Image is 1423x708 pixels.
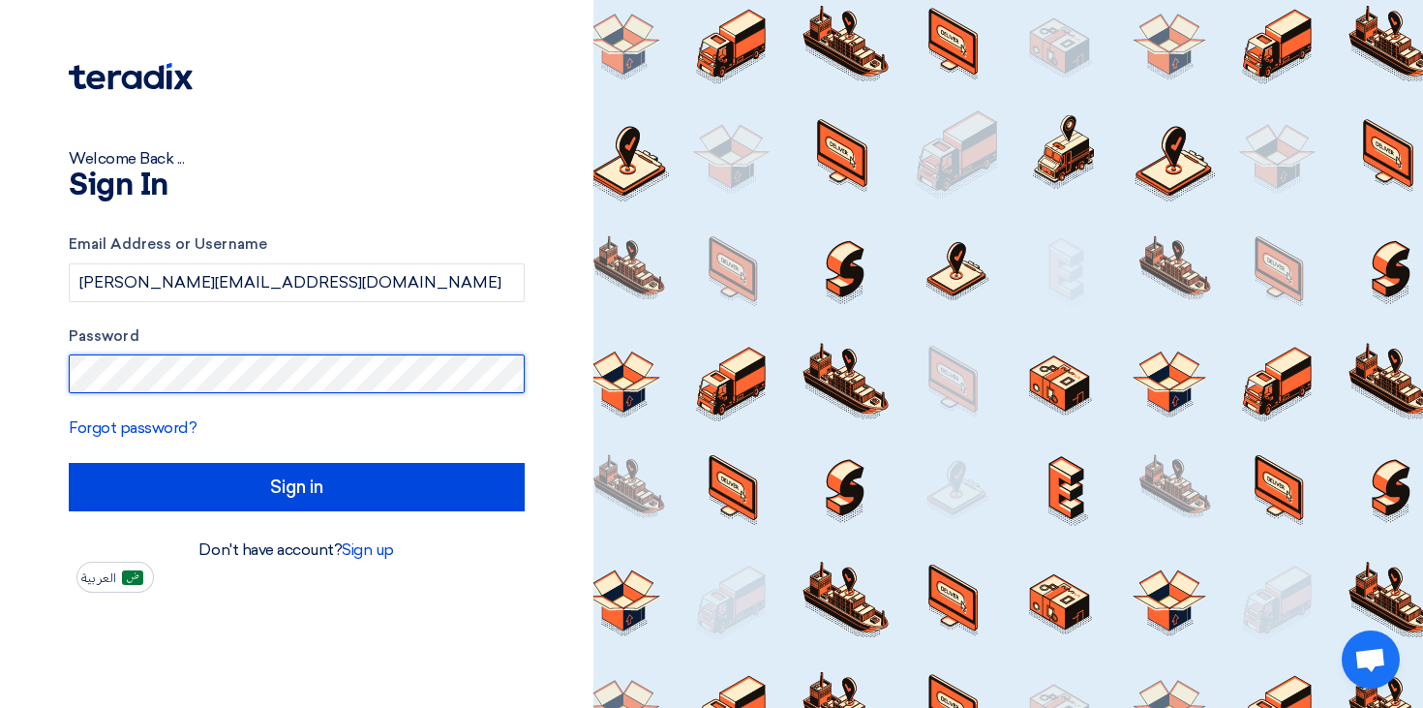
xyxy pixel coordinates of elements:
[122,570,143,585] img: ar-AR.png
[69,263,525,302] input: Enter your business email or username
[1342,631,1400,689] a: Open chat
[69,325,525,348] label: Password
[81,571,116,585] span: العربية
[69,170,525,201] h1: Sign In
[69,463,525,511] input: Sign in
[69,233,525,256] label: Email Address or Username
[76,562,154,593] button: العربية
[69,418,197,437] a: Forgot password?
[69,147,525,170] div: Welcome Back ...
[69,539,525,562] div: Don't have account?
[342,540,394,559] a: Sign up
[69,63,193,90] img: Teradix logo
